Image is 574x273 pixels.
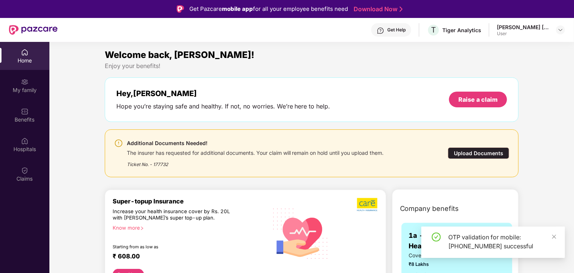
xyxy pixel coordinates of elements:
img: svg+xml;base64,PHN2ZyB3aWR0aD0iMjAiIGhlaWdodD0iMjAiIHZpZXdCb3g9IjAgMCAyMCAyMCIgZmlsbD0ibm9uZSIgeG... [21,78,28,86]
div: Upload Documents [448,147,509,159]
div: Starting from as low as [113,244,236,249]
div: Increase your health insurance cover by Rs. 20L with [PERSON_NAME]’s super top-up plan. [113,208,235,222]
span: Cover [409,252,460,260]
div: [PERSON_NAME] [PERSON_NAME] [497,24,549,31]
div: Additional Documents Needed! [127,139,384,148]
span: ₹8 Lakhs [409,261,460,268]
div: Know more [113,225,263,230]
div: OTP validation for mobile: [PHONE_NUMBER] successful [448,233,556,251]
img: svg+xml;base64,PHN2ZyBpZD0iQ2xhaW0iIHhtbG5zPSJodHRwOi8vd3d3LnczLm9yZy8yMDAwL3N2ZyIgd2lkdGg9IjIwIi... [21,167,28,174]
strong: mobile app [222,5,253,12]
div: Tiger Analytics [442,27,481,34]
img: svg+xml;base64,PHN2ZyBpZD0iQmVuZWZpdHMiIHhtbG5zPSJodHRwOi8vd3d3LnczLm9yZy8yMDAwL3N2ZyIgd2lkdGg9Ij... [21,108,28,115]
span: Company benefits [400,203,459,214]
img: Logo [177,5,184,13]
span: check-circle [432,233,441,242]
img: svg+xml;base64,PHN2ZyBpZD0iSG9zcGl0YWxzIiB4bWxucz0iaHR0cDovL3d3dy53My5vcmcvMjAwMC9zdmciIHdpZHRoPS... [21,137,28,145]
div: Enjoy your benefits! [105,62,519,70]
img: svg+xml;base64,PHN2ZyBpZD0iV2FybmluZ18tXzI0eDI0IiBkYXRhLW5hbWU9Ildhcm5pbmcgLSAyNHgyNCIgeG1sbnM9Im... [114,139,123,148]
a: Download Now [354,5,400,13]
span: Welcome back, [PERSON_NAME]! [105,49,254,60]
img: svg+xml;base64,PHN2ZyBpZD0iRHJvcGRvd24tMzJ4MzIiIHhtbG5zPSJodHRwOi8vd3d3LnczLm9yZy8yMDAwL3N2ZyIgd2... [558,27,564,33]
img: svg+xml;base64,PHN2ZyBpZD0iSGVscC0zMngzMiIgeG1sbnM9Imh0dHA6Ly93d3cudzMub3JnLzIwMDAvc3ZnIiB3aWR0aD... [377,27,384,34]
div: User [497,31,549,37]
img: Stroke [400,5,403,13]
div: Hey, [PERSON_NAME] [116,89,330,98]
span: T [431,25,436,34]
div: Ticket No. - 177732 [127,156,384,168]
div: The insurer has requested for additional documents. Your claim will remain on hold until you uplo... [127,148,384,156]
div: Hope you’re staying safe and healthy. If not, no worries. We’re here to help. [116,102,330,110]
div: Super-topup Insurance [113,197,268,205]
span: close [552,234,557,239]
img: svg+xml;base64,PHN2ZyB4bWxucz0iaHR0cDovL3d3dy53My5vcmcvMjAwMC9zdmciIHhtbG5zOnhsaW5rPSJodHRwOi8vd3... [268,199,334,267]
img: b5dec4f62d2307b9de63beb79f102df3.png [357,197,378,212]
div: Get Help [387,27,406,33]
span: 1a - Group Health Insurance [409,230,469,252]
img: New Pazcare Logo [9,25,58,35]
img: svg+xml;base64,PHN2ZyBpZD0iSG9tZSIgeG1sbnM9Imh0dHA6Ly93d3cudzMub3JnLzIwMDAvc3ZnIiB3aWR0aD0iMjAiIG... [21,49,28,56]
div: Get Pazcare for all your employee benefits need [189,4,348,13]
div: ₹ 608.00 [113,252,260,261]
div: Raise a claim [458,95,498,104]
span: right [140,226,144,230]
